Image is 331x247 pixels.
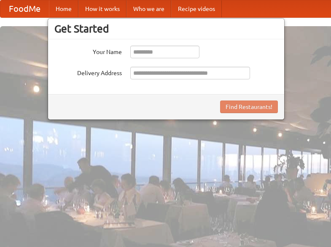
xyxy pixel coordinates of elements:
[78,0,126,17] a: How it works
[126,0,171,17] a: Who we are
[54,46,122,56] label: Your Name
[220,100,278,113] button: Find Restaurants!
[0,0,49,17] a: FoodMe
[54,22,278,35] h3: Get Started
[171,0,222,17] a: Recipe videos
[54,67,122,77] label: Delivery Address
[49,0,78,17] a: Home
